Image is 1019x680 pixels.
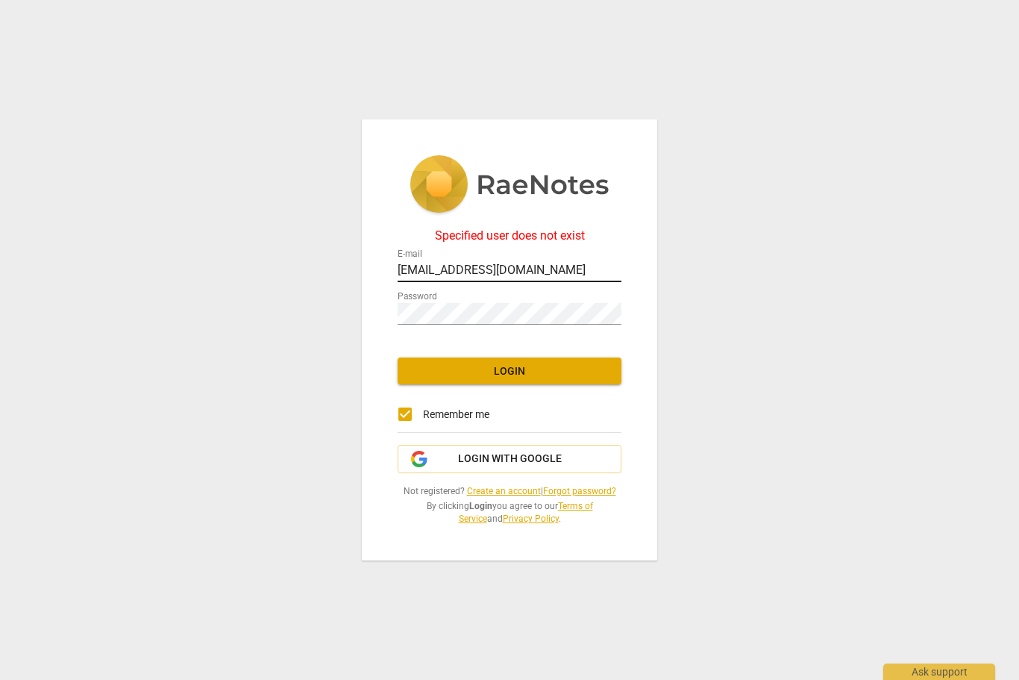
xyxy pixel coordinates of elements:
button: Login with Google [398,445,621,473]
span: Remember me [423,407,489,422]
span: Not registered? | [398,485,621,498]
div: Ask support [883,664,995,680]
span: By clicking you agree to our and . [398,500,621,525]
a: Terms of Service [459,501,593,524]
label: E-mail [398,250,422,259]
label: Password [398,293,437,302]
a: Forgot password? [543,486,616,496]
span: Login [410,364,609,379]
button: Login [398,358,621,384]
span: Login with Google [458,452,562,467]
div: Specified user does not exist [398,229,621,243]
img: 5ac2273c67554f335776073100b6d88f.svg [410,155,609,216]
a: Privacy Policy [503,514,559,524]
a: Create an account [467,486,541,496]
b: Login [469,501,492,511]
